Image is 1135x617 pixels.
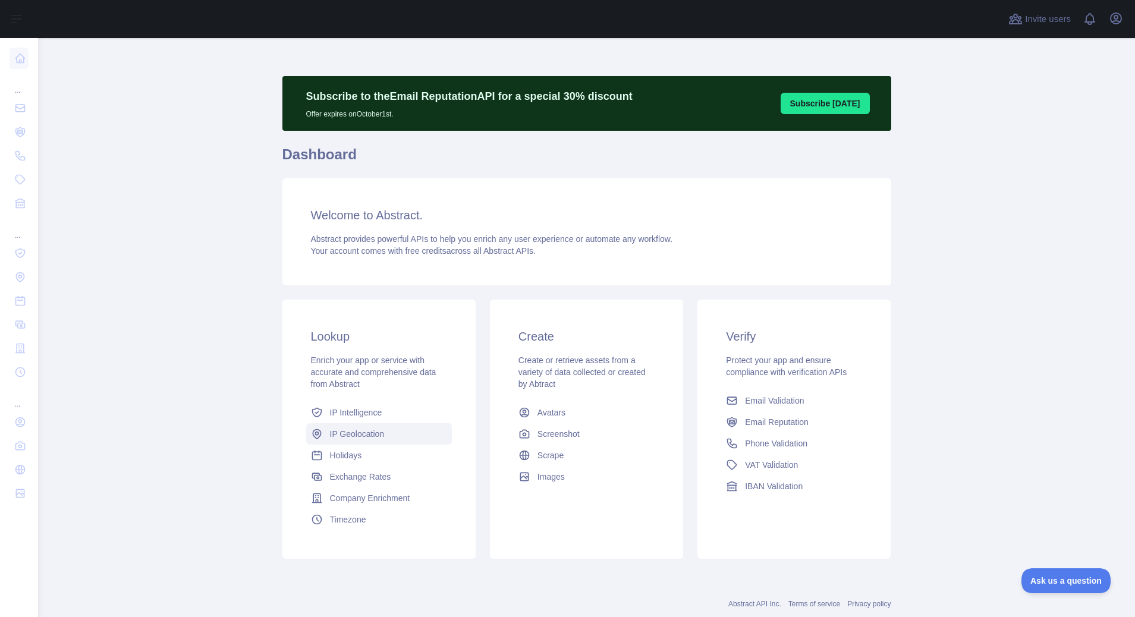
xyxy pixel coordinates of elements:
a: Holidays [306,445,452,466]
a: Exchange Rates [306,466,452,487]
span: Create or retrieve assets from a variety of data collected or created by Abtract [518,355,646,389]
h1: Dashboard [282,145,891,174]
h3: Lookup [311,328,447,345]
span: Timezone [330,514,366,525]
a: Timezone [306,509,452,530]
iframe: Toggle Customer Support [1021,568,1111,593]
a: IBAN Validation [721,476,867,497]
span: Abstract provides powerful APIs to help you enrich any user experience or automate any workflow. [311,234,673,244]
span: Images [537,471,565,483]
span: Enrich your app or service with accurate and comprehensive data from Abstract [311,355,436,389]
p: Offer expires on October 1st. [306,105,633,119]
span: Screenshot [537,428,580,440]
a: Screenshot [514,423,659,445]
a: VAT Validation [721,454,867,476]
a: IP Intelligence [306,402,452,423]
a: Phone Validation [721,433,867,454]
a: Privacy policy [847,600,891,608]
h3: Welcome to Abstract. [311,207,863,223]
a: Email Reputation [721,411,867,433]
h3: Create [518,328,655,345]
span: Your account comes with across all Abstract APIs. [311,246,536,256]
span: Email Validation [745,395,804,407]
span: Avatars [537,407,565,418]
span: IP Intelligence [330,407,382,418]
span: VAT Validation [745,459,798,471]
button: Invite users [1006,10,1073,29]
a: Images [514,466,659,487]
a: Terms of service [788,600,840,608]
span: Email Reputation [745,416,809,428]
button: Subscribe [DATE] [781,93,870,114]
span: Holidays [330,449,362,461]
a: Company Enrichment [306,487,452,509]
h3: Verify [726,328,862,345]
a: Abstract API Inc. [728,600,781,608]
span: Scrape [537,449,564,461]
span: IP Geolocation [330,428,385,440]
a: Scrape [514,445,659,466]
div: ... [10,216,29,240]
a: Email Validation [721,390,867,411]
span: free credits [405,246,447,256]
span: Protect your app and ensure compliance with verification APIs [726,355,847,377]
span: Phone Validation [745,437,807,449]
span: IBAN Validation [745,480,803,492]
div: ... [10,71,29,95]
div: ... [10,385,29,409]
a: Avatars [514,402,659,423]
p: Subscribe to the Email Reputation API for a special 30 % discount [306,88,633,105]
a: IP Geolocation [306,423,452,445]
span: Exchange Rates [330,471,391,483]
span: Invite users [1025,12,1071,26]
span: Company Enrichment [330,492,410,504]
